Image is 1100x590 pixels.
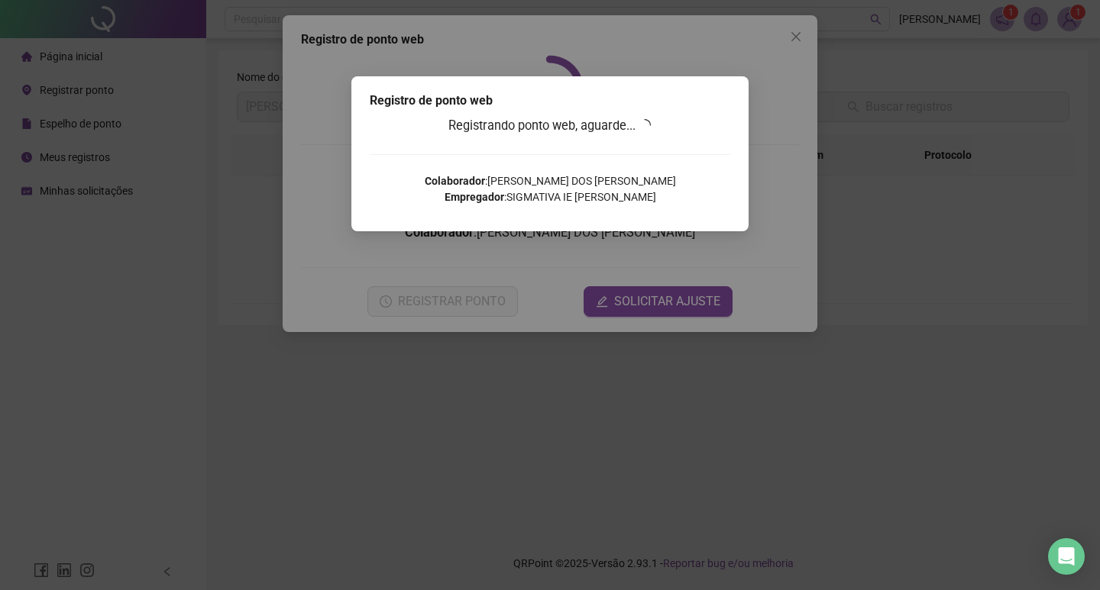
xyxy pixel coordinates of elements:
[370,92,730,110] div: Registro de ponto web
[445,191,504,203] strong: Empregador
[1048,538,1085,575] div: Open Intercom Messenger
[370,173,730,205] p: : [PERSON_NAME] DOS [PERSON_NAME] : SIGMATIVA IE [PERSON_NAME]
[639,119,651,131] span: loading
[425,175,485,187] strong: Colaborador
[370,116,730,136] h3: Registrando ponto web, aguarde...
